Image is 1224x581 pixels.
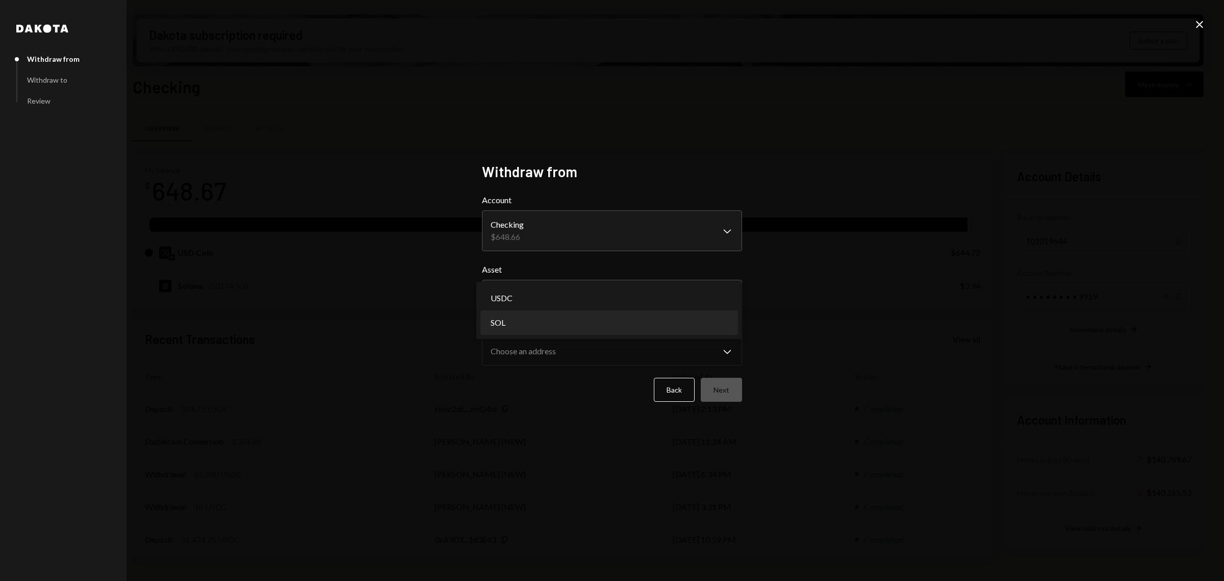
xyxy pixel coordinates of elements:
span: USDC [491,292,513,304]
div: Review [27,96,50,105]
button: Account [482,210,742,251]
label: Account [482,194,742,206]
span: SOL [491,317,505,329]
h2: Withdraw from [482,162,742,182]
div: Withdraw from [27,55,80,63]
div: Withdraw to [27,76,67,84]
button: Asset [482,280,742,308]
label: Asset [482,263,742,276]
